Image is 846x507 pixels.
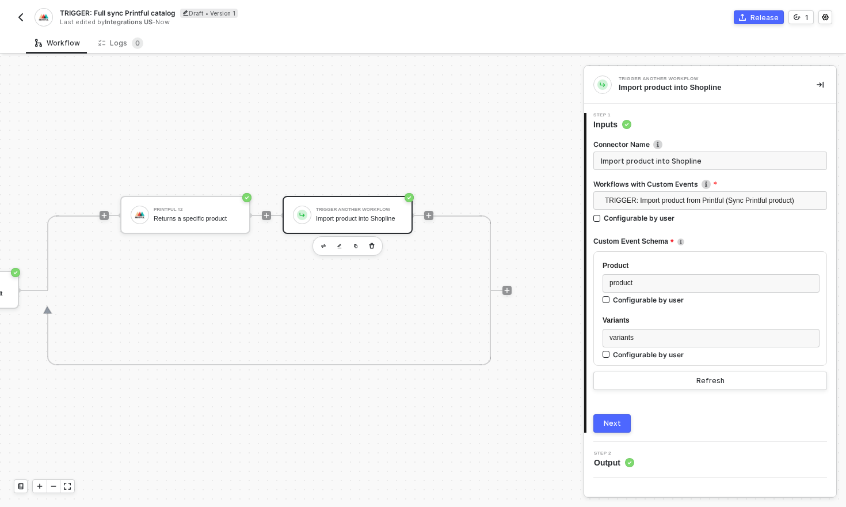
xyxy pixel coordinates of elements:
[60,8,176,18] span: TRIGGER: Full sync Printful catalog
[750,13,779,22] div: Release
[321,244,326,248] img: edit-cred
[353,244,358,248] img: copy-block
[593,372,827,390] button: Refresh
[605,192,820,209] span: TRIGGER: Import product from Printful (Sync Printful product)
[60,18,422,27] div: Last edited by - Now
[180,9,238,18] div: Draft • Version 1
[263,212,270,219] span: icon-play
[154,215,240,222] div: Returns a specific product
[822,14,829,21] span: icon-settings
[613,350,684,360] div: Configurable by user
[593,113,631,118] span: Step 1
[98,37,143,49] div: Logs
[333,239,346,253] button: edit-cred
[504,287,510,294] span: icon-play
[734,10,784,24] button: Release
[337,244,342,249] img: edit-cred
[11,268,20,277] span: icon-success-page
[36,483,43,490] span: icon-play
[653,140,662,149] img: icon-info
[794,14,801,21] span: icon-versioning
[405,193,414,202] span: icon-success-page
[609,279,632,287] span: product
[14,10,28,24] button: back
[50,483,57,490] span: icon-minus
[39,12,48,22] img: integration-icon
[242,193,251,202] span: icon-success-page
[593,152,827,170] input: Enter description
[594,451,634,456] span: Step 2
[696,376,725,385] div: Refresh
[297,210,307,220] img: icon
[805,13,809,22] div: 1
[619,82,798,93] div: Import product into Shopline
[135,210,145,220] img: icon
[316,207,402,212] div: Trigger Another Workflow
[35,39,80,48] div: Workflow
[604,419,621,428] div: Next
[593,119,631,130] span: Inputs
[593,234,674,249] span: Custom Event Schema
[677,239,684,245] img: icon-info
[105,18,153,26] span: Integrations US
[609,334,634,342] span: variants
[154,207,240,212] div: Printful #2
[788,10,814,24] button: 1
[619,77,791,81] div: Trigger Another Workflow
[64,483,71,490] span: icon-expand
[101,212,108,219] span: icon-play
[317,239,330,253] button: edit-cred
[702,180,711,189] img: icon-info
[817,81,824,88] span: icon-collapse-right
[132,37,143,49] sup: 0
[613,295,684,305] div: Configurable by user
[593,414,631,433] button: Next
[425,212,432,219] span: icon-play
[182,10,189,16] span: icon-edit
[316,215,402,222] div: Import product into Shopline
[349,239,363,253] button: copy-block
[593,179,827,189] label: Workflows with Custom Events
[603,260,820,271] div: Product
[604,213,674,223] div: Configurable by user
[594,457,634,468] span: Output
[593,139,827,149] label: Connector Name
[584,113,836,433] div: Step 1Inputs Connector Nameicon-infoWorkflows with Custom Eventsicon-infoTRIGGER: Import product ...
[16,13,25,22] img: back
[739,14,746,21] span: icon-commerce
[603,315,820,326] div: Variants
[597,80,608,90] img: integration-icon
